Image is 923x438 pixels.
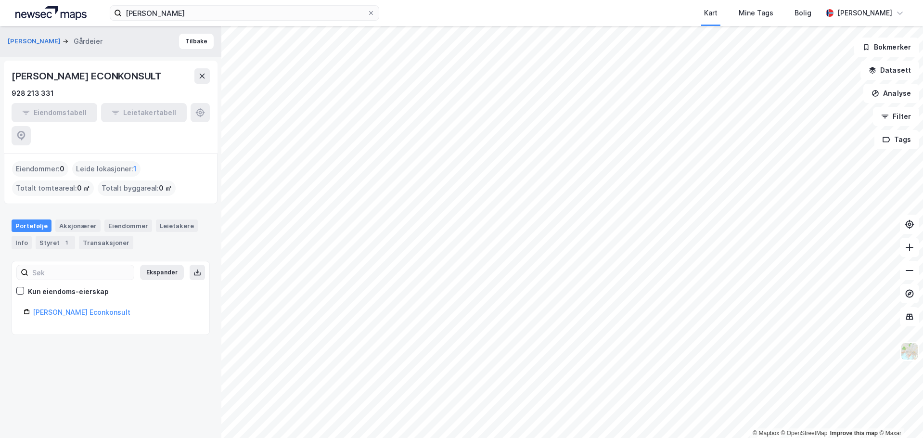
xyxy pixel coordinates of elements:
div: Styret [36,236,75,249]
div: 1 [62,238,71,247]
div: Totalt tomteareal : [12,180,94,196]
span: 0 ㎡ [159,182,172,194]
button: Analyse [863,84,919,103]
button: Filter [873,107,919,126]
button: Bokmerker [854,38,919,57]
a: Mapbox [753,430,779,437]
input: Søk [28,265,134,280]
span: 1 [133,163,137,175]
span: 0 [60,163,64,175]
img: logo.a4113a55bc3d86da70a041830d287a7e.svg [15,6,87,20]
input: Søk på adresse, matrikkel, gårdeiere, leietakere eller personer [122,6,367,20]
div: Eiendommer : [12,161,68,177]
div: Portefølje [12,219,51,232]
div: Gårdeier [74,36,103,47]
button: Tags [874,130,919,149]
div: Info [12,236,32,249]
button: Tilbake [179,34,214,49]
a: OpenStreetMap [781,430,828,437]
div: [PERSON_NAME] [837,7,892,19]
iframe: Chat Widget [875,392,923,438]
div: Transaksjoner [79,236,133,249]
div: [PERSON_NAME] ECONKONSULT [12,68,164,84]
div: 928 213 331 [12,88,54,99]
button: Datasett [860,61,919,80]
div: Eiendommer [104,219,152,232]
a: Improve this map [830,430,878,437]
div: Leide lokasjoner : [72,161,141,177]
div: Kun eiendoms-eierskap [28,286,109,297]
button: Ekspander [140,265,184,280]
img: Z [900,342,919,361]
div: Totalt byggareal : [98,180,176,196]
div: Leietakere [156,219,198,232]
div: Mine Tags [739,7,773,19]
div: Bolig [795,7,811,19]
div: Aksjonærer [55,219,101,232]
button: [PERSON_NAME] [8,37,63,46]
a: [PERSON_NAME] Econkonsult [33,308,130,316]
div: Kart [704,7,718,19]
div: Kontrollprogram for chat [875,392,923,438]
span: 0 ㎡ [77,182,90,194]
